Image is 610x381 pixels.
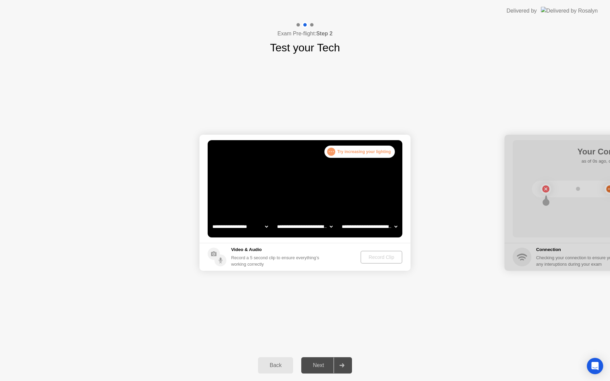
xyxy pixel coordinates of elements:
select: Available speakers [276,220,334,233]
img: Delivered by Rosalyn [541,7,598,15]
div: Delivered by [507,7,537,15]
button: Next [301,357,352,374]
select: Available cameras [211,220,269,233]
div: Try increasing your lighting [324,146,395,158]
div: Next [303,362,334,368]
h1: Test your Tech [270,39,340,56]
div: Open Intercom Messenger [587,358,603,374]
h5: Video & Audio [231,246,322,253]
b: Step 2 [316,31,333,36]
h4: Exam Pre-flight: [277,30,333,38]
div: Record Clip [363,254,400,260]
select: Available microphones [340,220,399,233]
div: Back [260,362,291,368]
button: Record Clip [360,251,402,264]
div: Record a 5 second clip to ensure everything’s working correctly [231,254,322,267]
div: . . . [327,148,335,156]
button: Back [258,357,293,374]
